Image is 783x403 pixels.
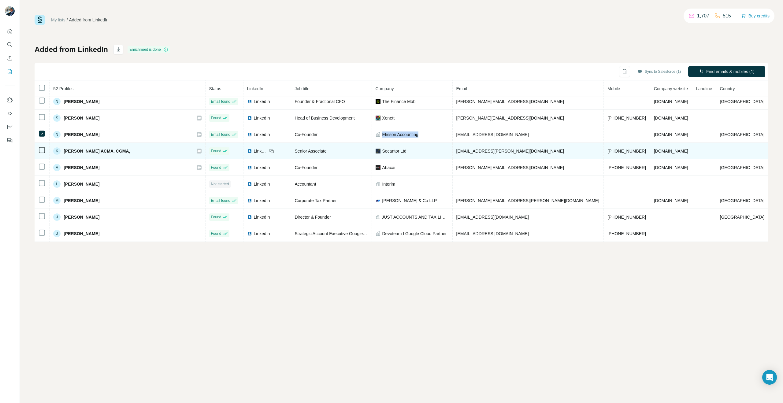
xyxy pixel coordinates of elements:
[211,231,221,236] span: Found
[53,213,61,221] div: J
[697,12,709,20] p: 1,707
[295,86,310,91] span: Job title
[64,115,99,121] span: [PERSON_NAME]
[720,86,735,91] span: Country
[5,26,15,37] button: Quick start
[254,115,270,121] span: LinkedIn
[5,66,15,77] button: My lists
[211,181,229,187] span: Not started
[654,116,688,120] span: [DOMAIN_NAME]
[247,149,252,153] img: LinkedIn logo
[5,108,15,119] button: Use Surfe API
[723,12,731,20] p: 515
[247,99,252,104] img: LinkedIn logo
[720,132,765,137] span: [GEOGRAPHIC_DATA]
[209,86,221,91] span: Status
[762,370,777,385] div: Open Intercom Messenger
[5,39,15,50] button: Search
[254,131,270,138] span: LinkedIn
[247,231,252,236] img: LinkedIn logo
[706,68,755,75] span: Find emails & mobiles (1)
[607,165,646,170] span: [PHONE_NUMBER]
[5,53,15,64] button: Enrich CSV
[211,132,230,137] span: Email found
[247,132,252,137] img: LinkedIn logo
[382,131,418,138] span: Etisson Accounting
[64,98,99,105] span: [PERSON_NAME]
[295,231,382,236] span: Strategic Account Executive Google Cloud ☁️
[382,181,395,187] span: Interim
[654,198,688,203] span: [DOMAIN_NAME]
[254,148,267,154] span: LinkedIn
[64,148,130,154] span: [PERSON_NAME] ACMA, CGMA,
[741,12,770,20] button: Buy credits
[654,132,688,137] span: [DOMAIN_NAME]
[128,46,170,53] div: Enrichment is done
[295,149,327,153] span: Senior Associate
[456,198,599,203] span: [PERSON_NAME][EMAIL_ADDRESS][PERSON_NAME][DOMAIN_NAME]
[35,45,108,54] h1: Added from LinkedIn
[607,215,646,220] span: [PHONE_NUMBER]
[64,214,99,220] span: [PERSON_NAME]
[295,215,331,220] span: Director & Founder
[247,182,252,187] img: LinkedIn logo
[53,131,61,138] div: N
[720,165,765,170] span: [GEOGRAPHIC_DATA]
[211,165,221,170] span: Found
[5,135,15,146] button: Feedback
[654,99,688,104] span: [DOMAIN_NAME]
[247,86,263,91] span: LinkedIn
[295,182,316,187] span: Accountant
[53,86,73,91] span: 52 Profiles
[456,165,564,170] span: [PERSON_NAME][EMAIL_ADDRESS][DOMAIN_NAME]
[5,121,15,132] button: Dashboard
[53,98,61,105] div: N
[456,99,564,104] span: [PERSON_NAME][EMAIL_ADDRESS][DOMAIN_NAME]
[254,231,270,237] span: LinkedIn
[69,17,109,23] div: Added from LinkedIn
[5,6,15,16] img: Avatar
[654,149,688,153] span: [DOMAIN_NAME]
[382,165,395,171] span: Abacai
[295,198,337,203] span: Corporate Tax Partner
[456,116,564,120] span: [PERSON_NAME][EMAIL_ADDRESS][DOMAIN_NAME]
[382,231,447,237] span: Devoteam I Google Cloud Partner
[247,165,252,170] img: LinkedIn logo
[53,147,61,155] div: K
[720,198,765,203] span: [GEOGRAPHIC_DATA]
[607,86,620,91] span: Mobile
[688,66,765,77] button: Find emails & mobiles (1)
[247,116,252,120] img: LinkedIn logo
[247,198,252,203] img: LinkedIn logo
[382,198,437,204] span: [PERSON_NAME] & Co LLP
[51,17,65,22] a: My lists
[211,99,230,104] span: Email found
[211,198,230,203] span: Email found
[654,165,688,170] span: [DOMAIN_NAME]
[53,114,61,122] div: S
[67,17,68,23] li: /
[376,116,380,120] img: company-logo
[382,214,448,220] span: JUST ACCOUNTS AND TAX LIMITED
[64,165,99,171] span: [PERSON_NAME]
[247,215,252,220] img: LinkedIn logo
[456,231,529,236] span: [EMAIL_ADDRESS][DOMAIN_NAME]
[376,165,380,170] img: company-logo
[64,181,99,187] span: [PERSON_NAME]
[607,149,646,153] span: [PHONE_NUMBER]
[456,215,529,220] span: [EMAIL_ADDRESS][DOMAIN_NAME]
[53,197,61,204] div: M
[254,98,270,105] span: LinkedIn
[35,15,45,25] img: Surfe Logo
[376,99,380,104] img: company-logo
[720,99,765,104] span: [GEOGRAPHIC_DATA]
[382,115,395,121] span: Xenett
[53,180,61,188] div: L
[53,164,61,171] div: A
[720,215,765,220] span: [GEOGRAPHIC_DATA]
[5,94,15,105] button: Use Surfe on LinkedIn
[654,86,688,91] span: Company website
[295,132,318,137] span: Co-Founder
[211,214,221,220] span: Found
[254,181,270,187] span: LinkedIn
